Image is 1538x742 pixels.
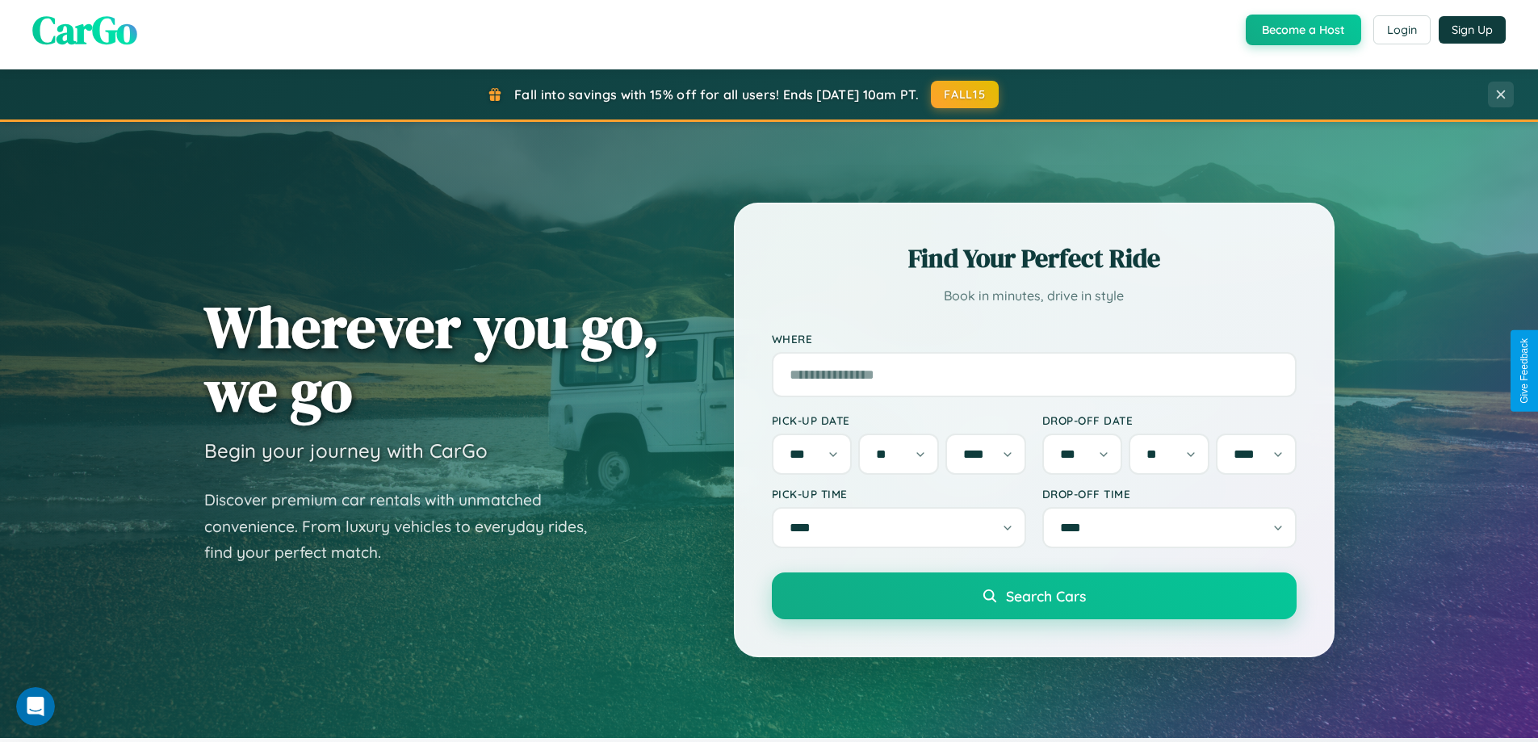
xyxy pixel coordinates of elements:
div: Give Feedback [1519,338,1530,404]
label: Pick-up Date [772,413,1026,427]
h1: Wherever you go, we go [204,295,660,422]
button: Login [1373,15,1431,44]
span: CarGo [32,3,137,57]
iframe: Intercom live chat [16,687,55,726]
button: Sign Up [1439,16,1506,44]
span: Search Cars [1006,587,1086,605]
span: Fall into savings with 15% off for all users! Ends [DATE] 10am PT. [514,86,919,103]
p: Discover premium car rentals with unmatched convenience. From luxury vehicles to everyday rides, ... [204,487,608,566]
h3: Begin your journey with CarGo [204,438,488,463]
h2: Find Your Perfect Ride [772,241,1297,276]
label: Drop-off Time [1042,487,1297,501]
label: Drop-off Date [1042,413,1297,427]
button: Become a Host [1246,15,1361,45]
label: Pick-up Time [772,487,1026,501]
button: Search Cars [772,572,1297,619]
label: Where [772,332,1297,346]
p: Book in minutes, drive in style [772,284,1297,308]
button: FALL15 [931,81,999,108]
